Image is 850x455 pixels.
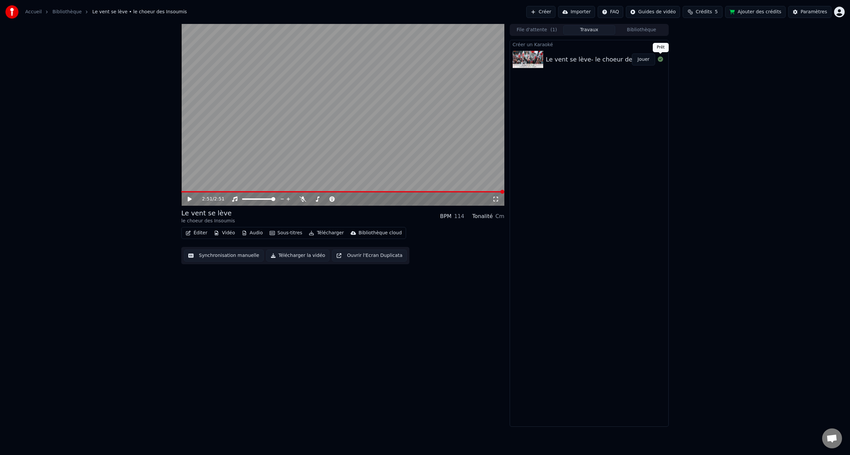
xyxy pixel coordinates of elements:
span: ( 1 ) [551,27,557,33]
button: Éditer [183,228,210,238]
a: Ouvrir le chat [822,428,842,448]
button: Bibliothèque [615,25,668,35]
span: Crédits [696,9,712,15]
button: Synchronisation manuelle [184,250,264,262]
div: Paramètres [801,9,827,15]
button: Importer [558,6,595,18]
img: youka [5,5,19,19]
div: Bibliothèque cloud [359,230,402,236]
button: File d'attente [511,25,563,35]
span: 2:51 [202,196,212,202]
div: Tonalité [472,212,493,220]
span: 2:51 [214,196,224,202]
a: Bibliothèque [52,9,82,15]
a: Accueil [25,9,42,15]
span: Le vent se lève • le choeur des Insoumis [92,9,187,15]
div: Créer un Karaoké [510,40,668,48]
button: Sous-titres [267,228,305,238]
div: 114 [454,212,465,220]
div: / [202,196,218,202]
button: Guides de vidéo [626,6,680,18]
button: Paramètres [788,6,831,18]
button: Travaux [563,25,616,35]
button: Audio [239,228,266,238]
nav: breadcrumb [25,9,187,15]
button: Télécharger [306,228,346,238]
button: Crédits5 [683,6,722,18]
div: Prêt [653,43,669,52]
button: Télécharger la vidéo [266,250,330,262]
div: Le vent se lève [181,208,235,218]
div: Le vent se lève- le choeur des Insoumis [546,55,664,64]
button: Ajouter des crédits [725,6,786,18]
button: Vidéo [211,228,237,238]
button: Créer [526,6,555,18]
button: Jouer [632,54,655,65]
button: FAQ [598,6,623,18]
button: Ouvrir l'Ecran Duplicata [332,250,407,262]
span: 5 [715,9,718,15]
div: BPM [440,212,451,220]
div: le choeur des Insoumis [181,218,235,224]
div: Cm [495,212,504,220]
